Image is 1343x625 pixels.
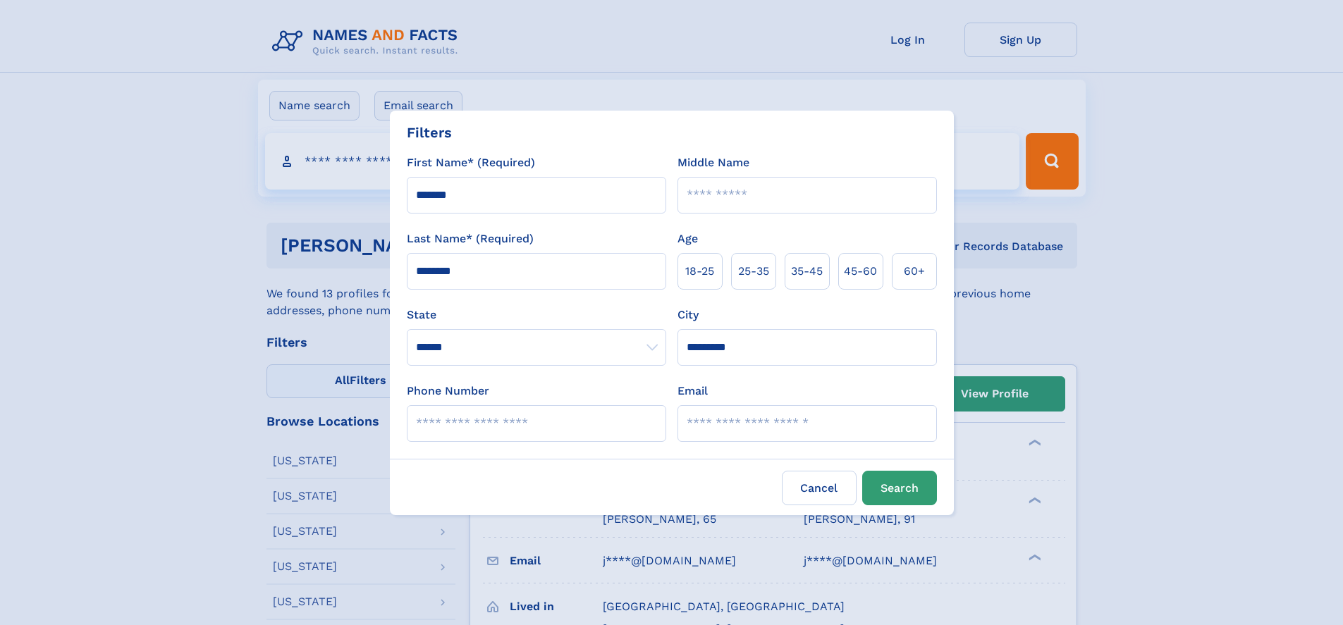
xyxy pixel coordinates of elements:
span: 18‑25 [685,263,714,280]
label: Last Name* (Required) [407,230,534,247]
label: Phone Number [407,383,489,400]
span: 35‑45 [791,263,823,280]
label: Age [677,230,698,247]
label: City [677,307,699,323]
label: Email [677,383,708,400]
button: Search [862,471,937,505]
span: 25‑35 [738,263,769,280]
div: Filters [407,122,452,143]
label: State [407,307,666,323]
span: 45‑60 [844,263,877,280]
span: 60+ [904,263,925,280]
label: Cancel [782,471,857,505]
label: First Name* (Required) [407,154,535,171]
label: Middle Name [677,154,749,171]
